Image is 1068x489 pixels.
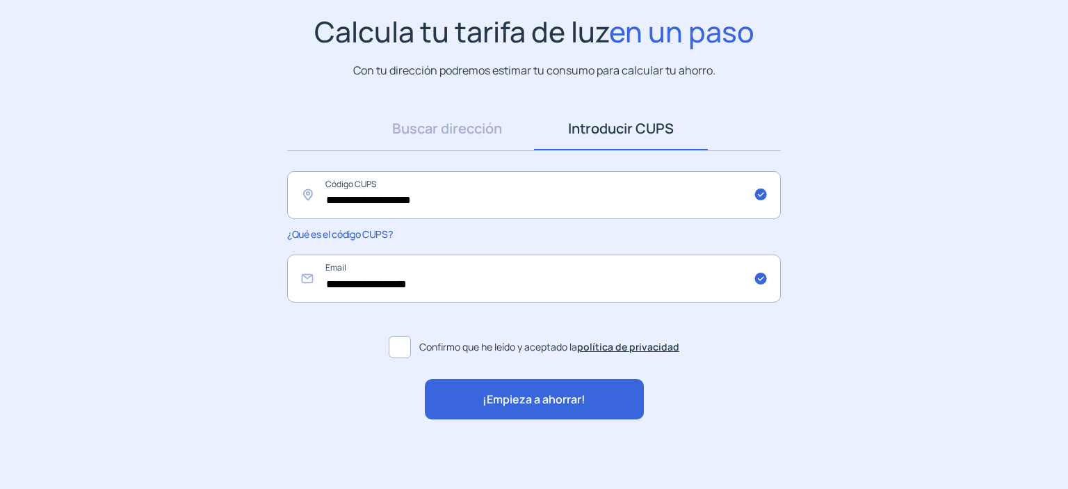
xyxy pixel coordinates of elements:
[287,227,392,241] span: ¿Qué es el código CUPS?
[419,339,679,355] span: Confirmo que he leído y aceptado la
[314,15,754,49] h1: Calcula tu tarifa de luz
[353,62,715,79] p: Con tu dirección podremos estimar tu consumo para calcular tu ahorro.
[609,12,754,51] span: en un paso
[577,340,679,353] a: política de privacidad
[534,107,708,150] a: Introducir CUPS
[360,107,534,150] a: Buscar dirección
[483,391,585,409] span: ¡Empieza a ahorrar!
